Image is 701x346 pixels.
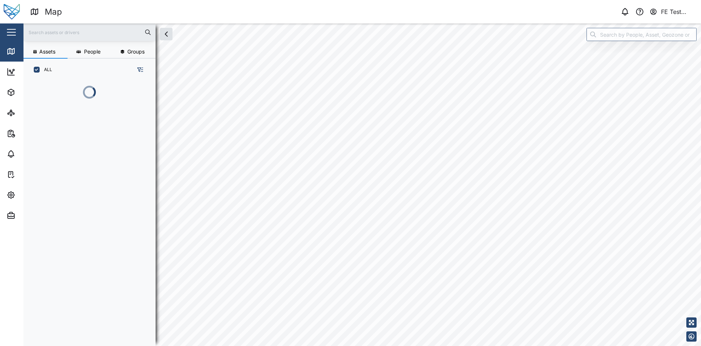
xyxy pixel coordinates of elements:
span: People [84,49,101,54]
div: Map [19,47,36,55]
canvas: Map [23,23,701,346]
div: grid [29,110,155,340]
div: Tasks [19,170,39,178]
div: FE Test Admin [661,7,695,16]
div: Sites [19,109,37,117]
button: FE Test Admin [649,7,695,17]
input: Search by People, Asset, Geozone or Place [586,28,697,41]
span: Assets [39,49,55,54]
span: Groups [127,49,145,54]
div: Settings [19,191,45,199]
div: Dashboard [19,68,52,76]
div: Reports [19,129,44,137]
label: ALL [40,67,52,73]
div: Assets [19,88,42,96]
div: Map [45,5,62,18]
img: Main Logo [4,4,20,20]
div: Alarms [19,150,42,158]
div: Admin [19,211,41,220]
input: Search assets or drivers [28,27,151,38]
